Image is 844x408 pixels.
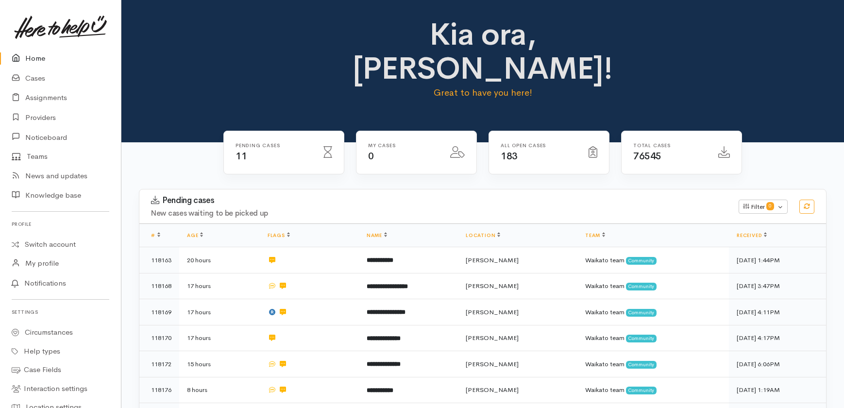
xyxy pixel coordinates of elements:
td: [DATE] 4:17PM [729,325,826,351]
td: 118176 [139,377,179,403]
span: Community [626,257,657,265]
h3: Pending cases [151,196,727,205]
span: Community [626,309,657,317]
td: Waikato team [577,377,729,403]
td: Waikato team [577,273,729,299]
a: Location [466,232,500,238]
h4: New cases waiting to be picked up [151,209,727,218]
span: [PERSON_NAME] [466,334,519,342]
td: 118172 [139,351,179,377]
td: 118163 [139,247,179,273]
span: 76545 [633,150,661,162]
span: 0 [766,202,774,210]
td: 118168 [139,273,179,299]
td: 8 hours [179,377,260,403]
td: [DATE] 4:11PM [729,299,826,325]
p: Great to have you here! [314,86,652,100]
span: 11 [236,150,247,162]
a: Name [367,232,387,238]
td: 20 hours [179,247,260,273]
td: [DATE] 6:06PM [729,351,826,377]
span: Community [626,387,657,394]
h6: Settings [12,306,109,319]
td: 17 hours [179,273,260,299]
td: Waikato team [577,247,729,273]
h6: My cases [368,143,439,148]
td: 118169 [139,299,179,325]
a: Team [585,232,605,238]
td: [DATE] 1:19AM [729,377,826,403]
td: 118170 [139,325,179,351]
td: [DATE] 1:44PM [729,247,826,273]
td: Waikato team [577,325,729,351]
span: [PERSON_NAME] [466,308,519,316]
td: 17 hours [179,325,260,351]
span: Community [626,283,657,290]
span: Community [626,361,657,369]
span: Community [626,335,657,342]
span: 0 [368,150,374,162]
td: 17 hours [179,299,260,325]
a: # [151,232,160,238]
a: Received [737,232,767,238]
span: [PERSON_NAME] [466,360,519,368]
td: Waikato team [577,351,729,377]
button: Filter0 [739,200,788,214]
a: Age [187,232,203,238]
td: [DATE] 3:47PM [729,273,826,299]
span: 183 [501,150,518,162]
span: [PERSON_NAME] [466,256,519,264]
a: Flags [268,232,290,238]
h1: Kia ora, [PERSON_NAME]! [314,17,652,86]
h6: Total cases [633,143,707,148]
td: Waikato team [577,299,729,325]
span: [PERSON_NAME] [466,282,519,290]
td: 15 hours [179,351,260,377]
h6: All Open cases [501,143,577,148]
h6: Pending cases [236,143,312,148]
span: [PERSON_NAME] [466,386,519,394]
h6: Profile [12,218,109,231]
